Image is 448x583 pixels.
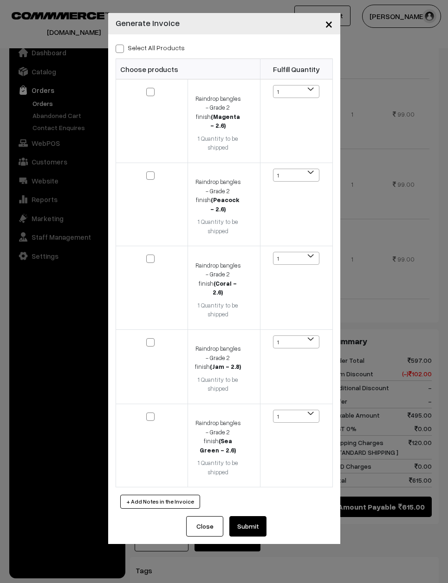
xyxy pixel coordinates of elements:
div: Raindrop bangles - Grade 2 finish [194,344,242,372]
span: 1 [273,410,319,423]
button: Submit [229,516,266,537]
strong: (Coral - 2.6) [213,280,237,296]
span: 1 [273,252,319,265]
strong: (Jam - 2.8) [210,363,241,370]
div: Raindrop bangles - Grade 2 finish [194,419,242,455]
div: Raindrop bangles - Grade 2 finish [194,177,242,214]
span: × [325,15,333,32]
div: Raindrop bangles - Grade 2 finish [194,261,242,297]
strong: (Magenta - 2.6) [210,113,240,130]
label: Select all Products [116,43,185,52]
div: 1 Quantity to be shipped [194,217,242,236]
div: Raindrop bangles - Grade 2 finish [194,94,242,131]
span: 1 [273,85,319,98]
span: 1 [273,335,319,348]
span: 1 [273,169,319,182]
span: 1 [273,336,319,349]
strong: (Sea Green - 2.6) [200,437,236,454]
div: 1 Quantity to be shipped [194,134,242,152]
span: 1 [273,169,319,182]
button: Close [186,516,223,537]
span: 1 [273,85,319,98]
div: 1 Quantity to be shipped [194,301,242,319]
button: + Add Notes in the Invoice [120,495,200,509]
h4: Generate Invoice [116,17,180,29]
div: 1 Quantity to be shipped [194,375,242,393]
span: 1 [273,410,319,423]
div: 1 Quantity to be shipped [194,459,242,477]
strong: (Peacock - 2.6) [210,196,240,213]
button: Close [318,9,340,38]
th: Fulfill Quantity [260,59,332,79]
span: 1 [273,252,319,265]
th: Choose products [116,59,260,79]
